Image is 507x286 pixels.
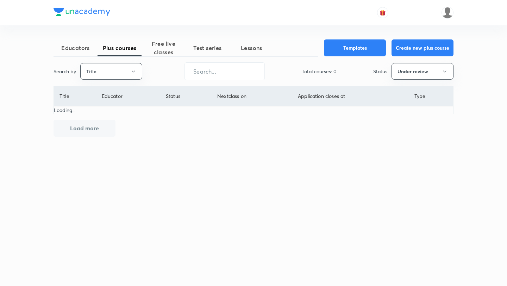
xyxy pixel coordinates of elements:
img: Ajit [442,7,453,19]
span: Educators [54,44,98,52]
th: Educator [96,86,160,106]
button: Create new plus course [392,39,453,56]
th: Title [54,86,96,106]
button: avatar [377,7,388,18]
a: Company Logo [54,8,110,18]
th: Status [160,86,211,106]
th: Application closes at [292,86,409,106]
button: Load more [54,120,115,137]
img: Company Logo [54,8,110,16]
button: Under review [392,63,453,80]
th: Next class on [212,86,292,106]
p: Status [373,68,387,75]
span: Lessons [230,44,274,52]
button: Templates [324,39,386,56]
img: avatar [380,10,386,16]
th: Type [408,86,453,106]
p: Loading... [54,106,453,114]
span: Free live classes [142,39,186,56]
input: Search... [185,62,264,80]
button: Title [80,63,142,80]
p: Search by [54,68,76,75]
p: Total courses: 0 [302,68,337,75]
span: Plus courses [98,44,142,52]
span: Test series [186,44,230,52]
